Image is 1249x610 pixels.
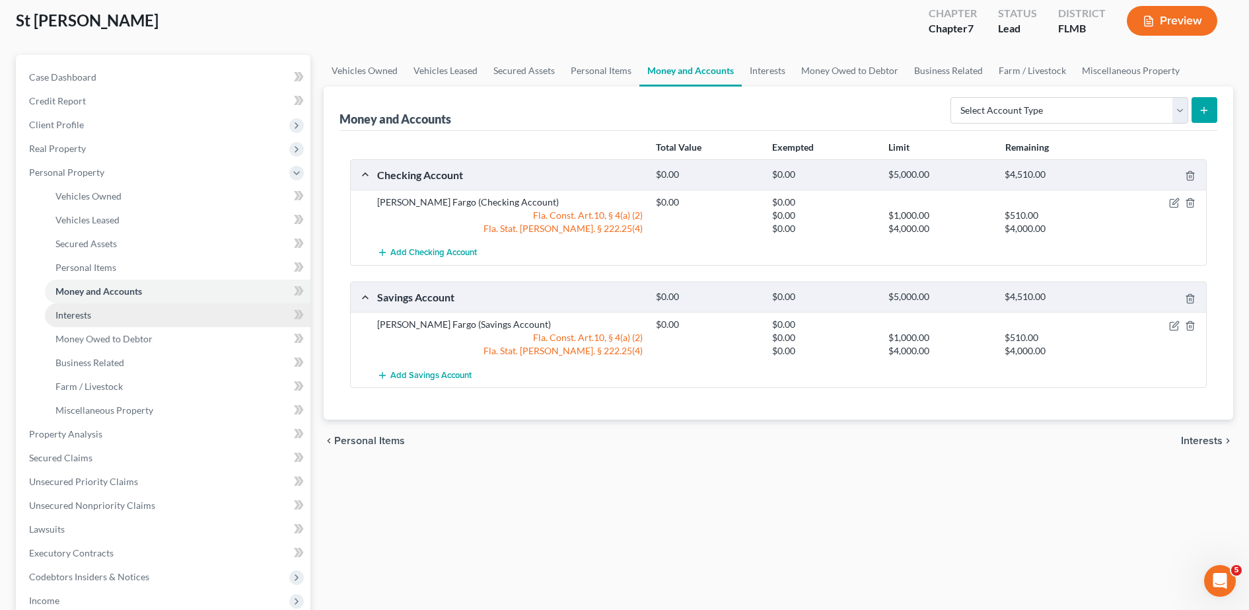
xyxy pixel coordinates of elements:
a: Farm / Livestock [991,55,1074,87]
div: Chapter [929,6,977,21]
div: Money and Accounts [339,111,451,127]
div: Lead [998,21,1037,36]
a: Vehicles Leased [406,55,485,87]
span: Codebtors Insiders & Notices [29,571,149,582]
a: Vehicles Leased [45,208,310,232]
a: Interests [45,303,310,327]
div: $1,000.00 [882,331,998,344]
button: chevron_left Personal Items [324,436,405,446]
span: Case Dashboard [29,71,96,83]
div: $0.00 [649,291,766,303]
a: Business Related [906,55,991,87]
div: $4,510.00 [998,291,1114,303]
div: $0.00 [766,331,882,344]
div: Chapter [929,21,977,36]
span: Income [29,595,59,606]
iframe: Intercom live chat [1204,565,1236,597]
span: Miscellaneous Property [55,404,153,416]
div: $0.00 [766,291,882,303]
span: Lawsuits [29,523,65,535]
span: Executory Contracts [29,547,114,558]
div: Checking Account [371,168,649,182]
a: Unsecured Nonpriority Claims [18,494,310,517]
a: Unsecured Priority Claims [18,470,310,494]
div: $4,510.00 [998,169,1114,181]
span: Secured Claims [29,452,92,463]
span: Interests [1181,436,1223,446]
a: Money and Accounts [45,280,310,303]
span: Property Analysis [29,428,102,439]
div: Savings Account [371,290,649,304]
span: St [PERSON_NAME] [16,11,159,30]
div: $0.00 [649,318,766,331]
button: Interests chevron_right [1181,436,1233,446]
a: Money and Accounts [639,55,742,87]
span: Vehicles Leased [55,214,120,225]
a: Miscellaneous Property [1074,55,1188,87]
div: [PERSON_NAME] Fargo (Checking Account) [371,196,649,209]
span: Real Property [29,143,86,154]
button: Add Savings Account [377,363,472,387]
span: Money Owed to Debtor [55,333,153,344]
a: Miscellaneous Property [45,399,310,422]
span: Vehicles Owned [55,190,122,202]
span: 7 [968,22,974,34]
a: Property Analysis [18,422,310,446]
button: Add Checking Account [377,241,477,265]
span: Money and Accounts [55,286,142,297]
a: Lawsuits [18,517,310,541]
span: Secured Assets [55,238,117,249]
i: chevron_left [324,436,334,446]
strong: Total Value [656,141,701,153]
a: Secured Claims [18,446,310,470]
div: $1,000.00 [882,209,998,222]
a: Executory Contracts [18,541,310,565]
div: $0.00 [766,318,882,331]
div: $0.00 [649,169,766,181]
a: Personal Items [45,256,310,280]
span: Unsecured Priority Claims [29,476,138,487]
a: Vehicles Owned [324,55,406,87]
span: Personal Items [55,262,116,273]
div: $4,000.00 [882,344,998,358]
div: $510.00 [998,331,1114,344]
div: $4,000.00 [998,344,1114,358]
div: Status [998,6,1037,21]
div: Fla. Const. Art.10, § 4(a) (2) [371,209,649,222]
a: Interests [742,55,793,87]
div: $510.00 [998,209,1114,222]
a: Case Dashboard [18,65,310,89]
span: Personal Property [29,167,104,178]
span: Unsecured Nonpriority Claims [29,500,155,511]
div: $5,000.00 [882,169,998,181]
div: $0.00 [766,222,882,235]
div: Fla. Stat. [PERSON_NAME]. § 222.25(4) [371,222,649,235]
button: Preview [1127,6,1217,36]
div: $0.00 [766,169,882,181]
a: Secured Assets [485,55,563,87]
a: Vehicles Owned [45,184,310,208]
a: Business Related [45,351,310,375]
div: $0.00 [649,196,766,209]
a: Money Owed to Debtor [45,327,310,351]
a: Credit Report [18,89,310,113]
div: District [1058,6,1106,21]
span: Client Profile [29,119,84,130]
div: $5,000.00 [882,291,998,303]
span: Add Checking Account [390,248,477,258]
span: 5 [1231,565,1242,576]
strong: Limit [888,141,910,153]
a: Farm / Livestock [45,375,310,399]
span: Credit Report [29,95,86,106]
div: $0.00 [766,196,882,209]
div: $4,000.00 [882,222,998,235]
div: Fla. Const. Art.10, § 4(a) (2) [371,331,649,344]
div: $0.00 [766,209,882,222]
i: chevron_right [1223,436,1233,446]
a: Personal Items [563,55,639,87]
div: FLMB [1058,21,1106,36]
span: Business Related [55,357,124,368]
span: Farm / Livestock [55,381,123,392]
div: Fla. Stat. [PERSON_NAME]. § 222.25(4) [371,344,649,358]
span: Interests [55,309,91,321]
